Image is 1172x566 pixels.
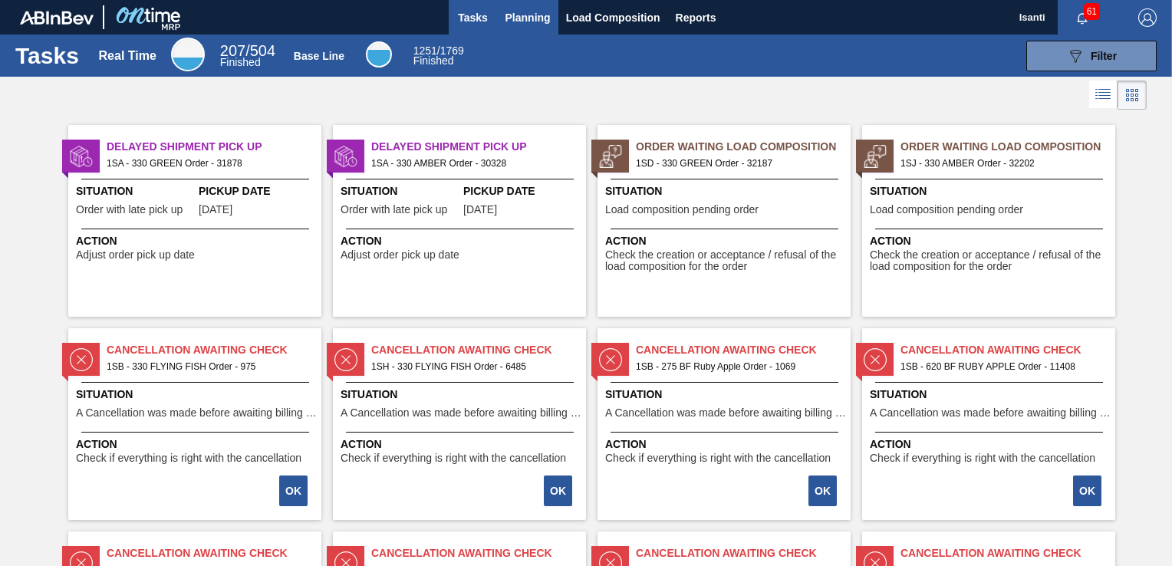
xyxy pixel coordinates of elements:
[366,41,392,67] div: Base Line
[76,249,195,261] span: Adjust order pick up date
[371,545,586,561] span: Cancellation Awaiting Check
[864,145,887,168] img: status
[199,183,318,199] span: Pickup Date
[107,342,321,358] span: Cancellation Awaiting Check
[870,204,1023,216] span: Load composition pending order
[864,348,887,371] img: status
[605,452,831,464] span: Check if everything is right with the cancellation
[636,139,851,155] span: Order Waiting Load Composition
[900,155,1103,172] span: 1SJ - 330 AMBER Order - 32202
[107,545,321,561] span: Cancellation Awaiting Check
[1091,50,1117,62] span: Filter
[413,44,464,57] span: / 1769
[1138,8,1157,27] img: Logout
[870,233,1111,249] span: Action
[544,476,572,506] button: OK
[281,474,309,508] div: Complete task: 2251318
[900,139,1115,155] span: Order Waiting Load Composition
[505,8,551,27] span: Planning
[70,348,93,371] img: status
[676,8,716,27] span: Reports
[220,42,245,59] span: 207
[1118,81,1147,110] div: Card Vision
[76,204,183,216] span: Order with late pick up
[76,183,195,199] span: Situation
[810,474,838,508] div: Complete task: 2251321
[76,436,318,452] span: Action
[456,8,490,27] span: Tasks
[220,42,275,59] span: / 504
[605,436,847,452] span: Action
[107,155,309,172] span: 1SA - 330 GREEN Order - 31878
[605,387,847,403] span: Situation
[870,436,1111,452] span: Action
[566,8,660,27] span: Load Composition
[294,50,344,62] div: Base Line
[220,44,275,67] div: Real Time
[76,452,301,464] span: Check if everything is right with the cancellation
[605,204,759,216] span: Load composition pending order
[341,407,582,419] span: A Cancellation was made before awaiting billing stage
[636,358,838,375] span: 1SB - 275 BF Ruby Apple Order - 1069
[870,387,1111,403] span: Situation
[371,155,574,172] span: 1SA - 330 AMBER Order - 30328
[1089,81,1118,110] div: List Vision
[413,46,464,66] div: Base Line
[341,452,566,464] span: Check if everything is right with the cancellation
[870,407,1111,419] span: A Cancellation was made before awaiting billing stage
[1084,3,1100,20] span: 61
[341,436,582,452] span: Action
[870,452,1095,464] span: Check if everything is right with the cancellation
[341,387,582,403] span: Situation
[605,183,847,199] span: Situation
[334,145,357,168] img: status
[1026,41,1157,71] button: Filter
[341,233,582,249] span: Action
[341,183,459,199] span: Situation
[636,545,851,561] span: Cancellation Awaiting Check
[463,183,582,199] span: Pickup Date
[70,145,93,168] img: status
[371,358,574,375] span: 1SH - 330 FLYING FISH Order - 6485
[334,348,357,371] img: status
[413,54,454,67] span: Finished
[279,476,308,506] button: OK
[1075,474,1103,508] div: Complete task: 2251326
[199,204,232,216] span: 09/24/2025
[171,38,205,71] div: Real Time
[371,139,586,155] span: Delayed Shipment Pick Up
[870,249,1111,273] span: Check the creation or acceptance / refusal of the load composition for the order
[870,183,1111,199] span: Situation
[107,139,321,155] span: Delayed Shipment Pick Up
[599,145,622,168] img: status
[341,249,459,261] span: Adjust order pick up date
[20,11,94,25] img: TNhmsLtSVTkK8tSr43FrP2fwEKptu5GPRR3wAAAABJRU5ErkJggg==
[99,49,156,63] div: Real Time
[808,476,837,506] button: OK
[605,233,847,249] span: Action
[341,204,447,216] span: Order with late pick up
[900,342,1115,358] span: Cancellation Awaiting Check
[636,342,851,358] span: Cancellation Awaiting Check
[636,155,838,172] span: 1SD - 330 GREEN Order - 32187
[220,56,261,68] span: Finished
[605,407,847,419] span: A Cancellation was made before awaiting billing stage
[371,342,586,358] span: Cancellation Awaiting Check
[76,407,318,419] span: A Cancellation was made before awaiting billing stage
[463,204,497,216] span: 08/07/2025
[107,358,309,375] span: 1SB - 330 FLYING FISH Order - 975
[1073,476,1101,506] button: OK
[545,474,574,508] div: Complete task: 2251319
[15,47,79,64] h1: Tasks
[605,249,847,273] span: Check the creation or acceptance / refusal of the load composition for the order
[413,44,437,57] span: 1251
[900,545,1115,561] span: Cancellation Awaiting Check
[76,233,318,249] span: Action
[900,358,1103,375] span: 1SB - 620 BF RUBY APPLE Order - 11408
[599,348,622,371] img: status
[1058,7,1107,28] button: Notifications
[76,387,318,403] span: Situation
